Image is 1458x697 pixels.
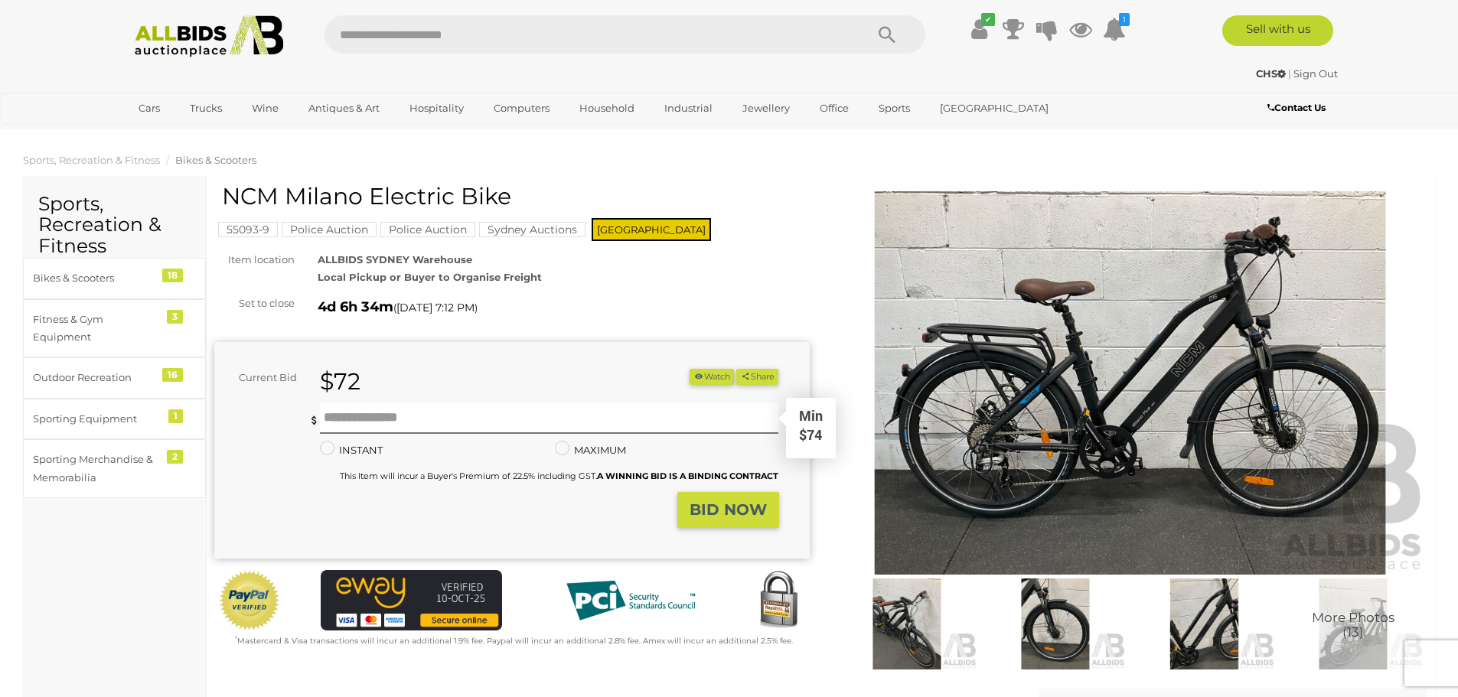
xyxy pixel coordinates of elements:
div: Sporting Merchandise & Memorabilia [33,451,159,487]
a: Wine [242,96,289,121]
img: NCM Milano Electric Bike [1283,578,1424,669]
a: Police Auction [282,223,377,236]
img: Secured by Rapid SSL [748,570,809,631]
span: [GEOGRAPHIC_DATA] [592,218,711,241]
img: Official PayPal Seal [218,570,281,631]
button: BID NOW [677,492,779,528]
a: CHS [1256,67,1288,80]
div: Outdoor Recreation [33,369,159,386]
img: Allbids.com.au [126,15,292,57]
img: NCM Milano Electric Bike [1133,578,1274,669]
a: Sell with us [1222,15,1333,46]
a: Bikes & Scooters [175,154,256,166]
div: 18 [162,269,183,282]
button: Share [736,369,778,385]
a: Office [810,96,859,121]
mark: Sydney Auctions [479,222,585,237]
div: Bikes & Scooters [33,269,159,287]
a: Jewellery [732,96,800,121]
mark: 55093-9 [218,222,278,237]
div: Min $74 [788,406,834,457]
button: Watch [690,369,734,385]
img: NCM Milano Electric Bike [837,578,977,669]
a: Industrial [654,96,722,121]
small: This Item will incur a Buyer's Premium of 22.5% including GST. [340,471,778,481]
a: Sports [869,96,920,121]
a: Sign Out [1293,67,1338,80]
span: More Photos (13) [1312,611,1394,640]
button: Search [849,15,925,54]
strong: BID NOW [690,500,767,519]
a: Computers [484,96,559,121]
b: Contact Us [1267,102,1326,113]
span: ( ) [393,301,478,314]
strong: CHS [1256,67,1286,80]
i: 1 [1119,13,1130,26]
div: 2 [167,450,183,464]
div: Sporting Equipment [33,410,159,428]
a: Trucks [180,96,232,121]
a: Household [569,96,644,121]
div: 1 [168,409,183,423]
strong: 4d 6h 34m [318,298,393,315]
a: Outdoor Recreation 16 [23,357,206,398]
a: Fitness & Gym Equipment 3 [23,299,206,358]
img: eWAY Payment Gateway [321,570,502,630]
div: Item location [203,251,306,269]
div: Set to close [203,295,306,312]
span: [DATE] 7:12 PM [396,301,475,314]
a: Sporting Merchandise & Memorabilia 2 [23,439,206,498]
label: INSTANT [320,441,383,459]
li: Watch this item [690,369,734,385]
a: Hospitality [400,96,474,121]
div: Fitness & Gym Equipment [33,311,159,347]
strong: $72 [320,367,360,396]
div: Current Bid [214,369,308,386]
a: Sports, Recreation & Fitness [23,154,160,166]
div: 16 [162,368,183,382]
a: Police Auction [380,223,475,236]
b: A WINNING BID IS A BINDING CONTRACT [597,471,778,481]
h2: Sports, Recreation & Fitness [38,194,191,257]
strong: ALLBIDS SYDNEY Warehouse [318,253,472,265]
img: PCI DSS compliant [554,570,707,631]
a: Bikes & Scooters 18 [23,258,206,298]
a: Cars [129,96,170,121]
a: Contact Us [1267,99,1329,116]
a: 55093-9 [218,223,278,236]
label: MAXIMUM [555,441,626,459]
img: NCM Milano Electric Bike [985,578,1126,669]
a: ✔ [968,15,991,43]
mark: Police Auction [380,222,475,237]
a: Antiques & Art [298,96,390,121]
span: | [1288,67,1291,80]
a: Sporting Equipment 1 [23,399,206,439]
i: ✔ [981,13,995,26]
a: [GEOGRAPHIC_DATA] [930,96,1058,121]
h1: NCM Milano Electric Bike [222,184,806,209]
a: Sydney Auctions [479,223,585,236]
a: 1 [1103,15,1126,43]
div: 3 [167,310,183,324]
a: More Photos(13) [1283,578,1424,669]
small: Mastercard & Visa transactions will incur an additional 1.9% fee. Paypal will incur an additional... [235,636,793,646]
mark: Police Auction [282,222,377,237]
strong: Local Pickup or Buyer to Organise Freight [318,271,542,283]
img: NCM Milano Electric Bike [833,191,1428,575]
